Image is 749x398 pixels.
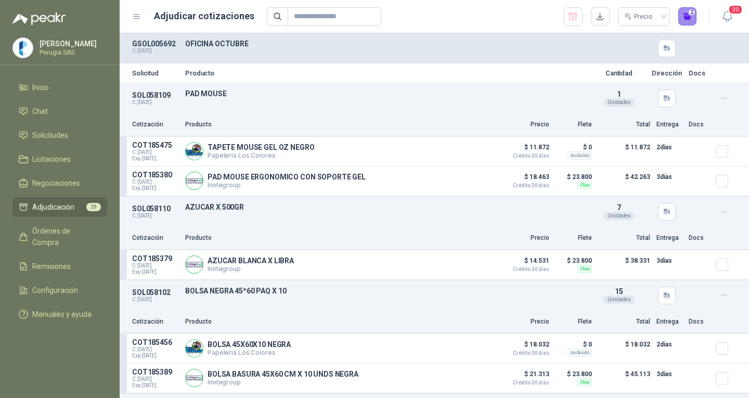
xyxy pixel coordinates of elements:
span: Solicitudes [32,130,68,141]
span: Órdenes de Compra [32,225,97,248]
span: C: [DATE] [132,149,179,156]
p: Entrega [656,233,682,243]
p: Entrega [656,317,682,327]
div: Unidades [603,296,635,304]
p: Inntegroup [208,181,366,189]
span: Crédito 30 días [497,351,549,356]
p: $ 11.872 [497,141,549,159]
p: Cantidad [593,70,645,76]
p: $ 23.800 [556,368,592,380]
p: SOL058110 [132,204,179,213]
p: Total [598,317,650,327]
p: Precio [497,233,549,243]
p: Precio [497,317,549,327]
p: Total [598,120,650,130]
p: PAD MOUSE [185,89,587,98]
p: C: [DATE] [132,213,179,219]
img: Company Logo [186,172,203,189]
span: 15 [615,287,623,296]
p: $ 38.331 [598,254,650,275]
span: C: [DATE] [132,263,179,269]
span: Crédito 30 días [497,153,549,159]
p: COT185389 [132,368,179,376]
img: Company Logo [13,38,33,58]
p: Flete [556,120,592,130]
p: $ 23.800 [556,254,592,267]
p: [PERSON_NAME] [40,40,105,47]
a: Manuales y ayuda [12,304,107,324]
span: Exp: [DATE] [132,185,179,191]
span: 1 [617,90,621,98]
p: 3 días [656,171,682,183]
div: Unidades [603,98,635,107]
p: Papeleria Los Colores [208,151,315,159]
p: $ 11.872 [598,141,650,162]
p: BOLSA NEGRA 45*60 PAQ X 10 [185,287,587,295]
p: Producto [185,120,491,130]
span: C: [DATE] [132,179,179,185]
a: Remisiones [12,256,107,276]
p: COT185475 [132,141,179,149]
span: Crédito 30 días [497,267,549,272]
p: Producto [185,70,587,76]
p: COT185379 [132,254,179,263]
p: Docs [689,317,709,327]
p: Inntegroup [208,378,358,386]
p: Producto [185,233,491,243]
p: Precio [497,120,549,130]
span: 20 [728,5,743,15]
span: Exp: [DATE] [132,156,179,162]
p: C: [DATE] [132,297,179,303]
button: 2 [678,7,697,26]
img: Company Logo [186,256,203,273]
p: SOL058102 [132,288,179,297]
a: Adjudicación29 [12,197,107,217]
p: SOL058109 [132,91,179,99]
p: C: [DATE] [132,48,179,54]
div: Precio [624,9,654,24]
span: Crédito 30 días [497,380,549,386]
p: $ 18.032 [497,338,549,356]
p: TAPETE MOUSE GEL OZ NEGRO [208,143,315,151]
p: OFICINA OCTUBRE [185,40,587,48]
span: 7 [617,203,621,212]
p: Flete [556,233,592,243]
p: Cotización [132,233,179,243]
p: 3 días [656,254,682,267]
span: Exp: [DATE] [132,382,179,389]
p: 3 días [656,368,682,380]
p: $ 23.800 [556,171,592,183]
span: 29 [86,203,101,211]
p: $ 0 [556,141,592,153]
span: Chat [32,106,48,117]
a: Solicitudes [12,125,107,145]
div: Incluido [567,349,592,357]
h1: Adjudicar cotizaciones [154,9,254,23]
div: Flex [577,265,592,273]
p: Papeleria Los Colores [208,349,291,356]
p: $ 14.531 [497,254,549,272]
img: Company Logo [186,340,203,357]
span: Manuales y ayuda [32,309,92,320]
a: Configuración [12,280,107,300]
p: Producto [185,317,491,327]
a: Órdenes de Compra [12,221,107,252]
p: Dirección [651,70,682,76]
p: Total [598,233,650,243]
p: COT185456 [132,338,179,346]
p: C: [DATE] [132,99,179,106]
p: $ 45.113 [598,368,650,389]
p: $ 42.263 [598,171,650,191]
span: C: [DATE] [132,376,179,382]
button: 20 [718,7,737,26]
span: Licitaciones [32,153,71,165]
p: COT185380 [132,171,179,179]
p: BOLSA BASURA 45X60 CM X 10 UNDS NEGRA [208,370,358,378]
div: Incluido [567,151,592,160]
div: Flex [577,378,592,387]
p: $ 0 [556,338,592,351]
p: 2 días [656,338,682,351]
a: Chat [12,101,107,121]
a: Negociaciones [12,173,107,193]
span: Remisiones [32,261,71,272]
